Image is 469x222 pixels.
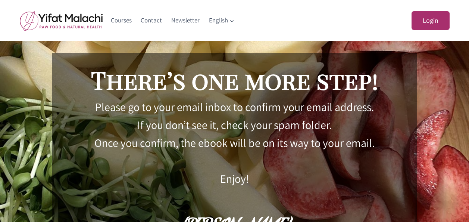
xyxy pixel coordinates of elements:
img: yifat_logo41_en.png [20,11,103,31]
nav: Primary Navigation [106,12,239,30]
p: Please go to your email inbox to confirm your email address. If you don’t see it, check your spam... [94,98,375,188]
span: English [209,15,234,25]
a: Login [412,11,450,30]
h2: There’s one more step! [91,62,378,98]
a: English [204,12,239,30]
a: Contact [136,12,167,30]
a: Courses [106,12,137,30]
a: Newsletter [167,12,204,30]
